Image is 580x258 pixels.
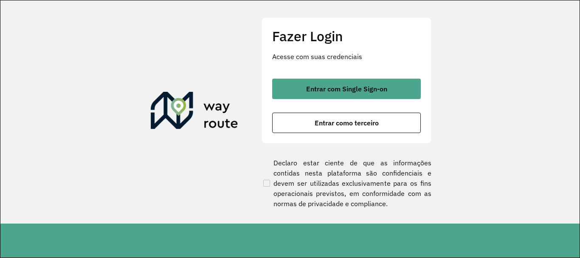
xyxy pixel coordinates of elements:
button: button [272,79,421,99]
h2: Fazer Login [272,28,421,44]
button: button [272,113,421,133]
span: Entrar como terceiro [315,119,379,126]
img: Roteirizador AmbevTech [151,92,238,133]
label: Declaro estar ciente de que as informações contidas nesta plataforma são confidenciais e devem se... [262,158,431,209]
span: Entrar com Single Sign-on [306,85,387,92]
p: Acesse com suas credenciais [272,51,421,62]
